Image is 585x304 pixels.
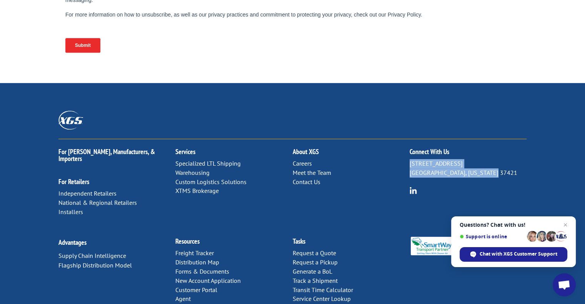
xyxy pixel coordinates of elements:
a: Request a Quote [292,249,336,257]
a: Request a Pickup [292,258,337,266]
a: Flagship Distribution Model [58,261,132,269]
a: Agent [175,295,191,302]
a: National & Regional Retailers [58,199,137,206]
h2: Tasks [292,238,409,249]
a: Forms & Documents [175,267,229,275]
a: Meet the Team [292,169,331,176]
a: Advantages [58,238,87,247]
a: New Account Application [175,277,241,284]
a: Installers [58,208,83,216]
h2: Connect With Us [410,148,527,159]
a: Independent Retailers [58,189,117,197]
a: Resources [175,237,200,246]
p: [STREET_ADDRESS] [GEOGRAPHIC_DATA], [US_STATE] 37421 [410,159,527,178]
span: Chat with XGS Customer Support [480,251,557,257]
a: Custom Logistics Solutions [175,178,247,186]
img: Smartway_Logo [410,237,455,255]
span: Last name [231,1,254,7]
a: Warehousing [175,169,210,176]
a: Transit Time Calculator [292,286,353,294]
a: XTMS Brokerage [175,187,219,194]
a: Freight Tracker [175,249,214,257]
a: Supply Chain Intelligence [58,252,126,259]
a: Distribution Map [175,258,219,266]
a: Careers [292,159,312,167]
img: XGS_Logos_ALL_2024_All_White [58,111,83,130]
span: Close chat [561,220,570,229]
a: Contact Us [292,178,320,186]
a: Specialized LTL Shipping [175,159,241,167]
a: Customer Portal [175,286,217,294]
span: Support is online [460,234,524,239]
div: Open chat [553,273,576,296]
span: Phone number [231,32,263,38]
span: Questions? Chat with us! [460,222,567,228]
a: Services [175,147,195,156]
a: For Retailers [58,177,89,186]
a: Service Center Lookup [292,295,350,302]
input: Contact by Email [233,76,238,81]
span: Contact by Phone [240,86,279,92]
a: For [PERSON_NAME], Manufacturers, & Importers [58,147,155,163]
span: Contact by Email [240,76,277,82]
img: group-6 [410,187,417,194]
div: Chat with XGS Customer Support [460,247,567,262]
a: Track a Shipment [292,277,337,284]
a: Generate a BoL [292,267,332,275]
a: About XGS [292,147,318,156]
input: Contact by Phone [233,86,238,91]
span: Contact Preference [231,64,274,70]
